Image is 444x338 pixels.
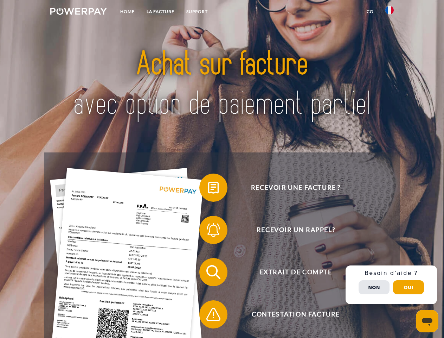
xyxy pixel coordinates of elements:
a: CG [361,5,379,18]
a: Support [180,5,214,18]
img: title-powerpay_fr.svg [67,34,377,135]
button: Non [359,280,390,294]
span: Recevoir une facture ? [210,174,382,202]
button: Contestation Facture [199,300,382,328]
span: Extrait de compte [210,258,382,286]
a: Home [114,5,141,18]
button: Oui [393,280,424,294]
img: qb_bell.svg [205,221,222,239]
img: qb_warning.svg [205,306,222,323]
a: LA FACTURE [141,5,180,18]
span: Recevoir un rappel? [210,216,382,244]
h3: Besoin d’aide ? [350,270,433,277]
button: Recevoir une facture ? [199,174,382,202]
iframe: Bouton de lancement de la fenêtre de messagerie [416,310,438,332]
img: qb_search.svg [205,263,222,281]
img: logo-powerpay-white.svg [50,8,107,15]
img: fr [385,6,394,14]
button: Recevoir un rappel? [199,216,382,244]
span: Contestation Facture [210,300,382,328]
button: Extrait de compte [199,258,382,286]
div: Schnellhilfe [346,265,437,304]
img: qb_bill.svg [205,179,222,196]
